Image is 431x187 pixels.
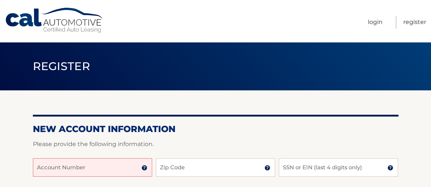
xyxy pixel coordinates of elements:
[33,158,152,177] input: Account Number
[387,165,393,171] img: tooltip.svg
[5,7,105,34] a: Cal Automotive
[264,165,270,171] img: tooltip.svg
[141,165,147,171] img: tooltip.svg
[33,139,398,149] p: Please provide the following information.
[279,158,398,177] input: SSN or EIN (last 4 digits only)
[368,16,383,29] a: Login
[403,16,426,29] a: Register
[156,158,275,177] input: Zip Code
[33,124,398,135] h2: New Account Information
[33,59,90,73] span: Register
